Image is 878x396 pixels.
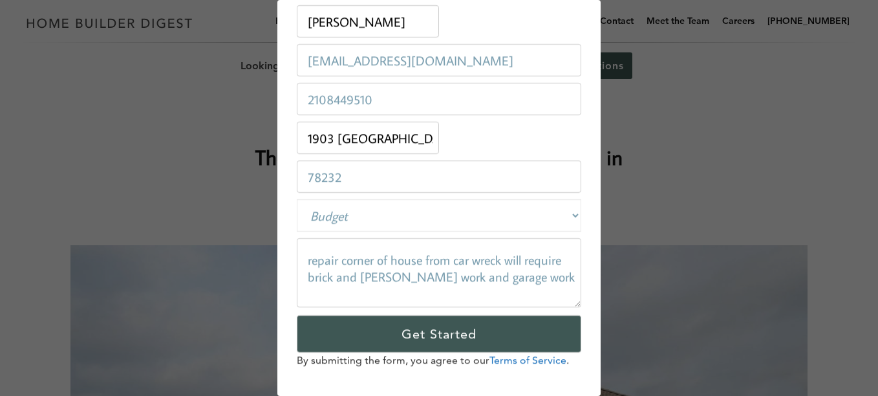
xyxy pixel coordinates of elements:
[297,5,439,38] input: Name
[297,353,581,368] p: By submitting the form, you agree to our .
[630,303,862,380] iframe: Drift Widget Chat Controller
[489,354,566,366] a: Terms of Service
[297,160,581,193] input: Zip Code
[297,315,581,353] input: Get Started
[297,83,581,115] input: Phone Number
[297,44,581,76] input: Email Address
[297,122,439,154] input: Project Address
